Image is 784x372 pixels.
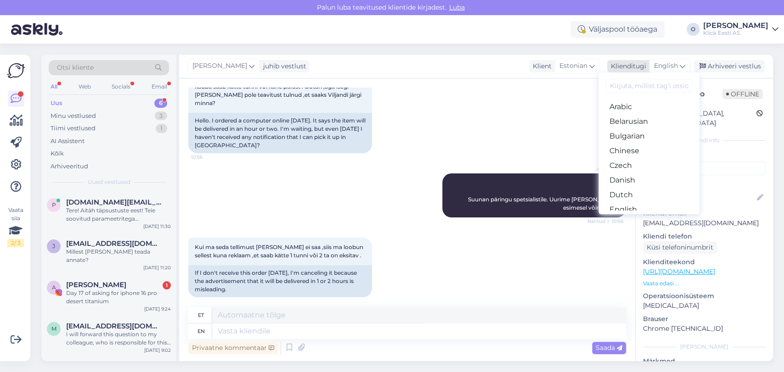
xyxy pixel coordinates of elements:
[570,21,665,38] div: Väljaspool tööaega
[191,154,226,161] span: 10:56
[643,209,766,218] p: Kliendi email
[52,201,56,208] span: p
[163,281,171,289] div: 1
[7,239,24,247] div: 2 / 3
[188,265,372,297] div: If I don't receive this order [DATE], I'm canceling it because the advertisement that it will be ...
[643,314,766,324] p: Brauser
[643,279,766,288] p: Vaata edasi ...
[57,63,94,72] span: Otsi kliente
[703,29,768,37] div: Klick Eesti AS
[88,178,130,186] span: Uued vestlused
[51,111,96,121] div: Minu vestlused
[144,305,171,312] div: [DATE] 9:24
[66,248,171,264] div: Millest [PERSON_NAME] teada annate?
[66,330,171,347] div: I will forward this question to my colleague, who is responsible for this. The reply will be here...
[643,136,766,144] div: Kliendi info
[188,113,372,153] div: Hello. I ordered a computer online [DATE]. It says the item will be delivered in an hour or two. ...
[643,193,755,203] input: Lisa nimi
[188,342,278,354] div: Privaatne kommentaar
[646,109,756,128] div: [GEOGRAPHIC_DATA], [GEOGRAPHIC_DATA]
[77,81,93,93] div: Web
[587,218,623,225] span: Nähtud ✓ 10:56
[687,23,699,36] div: O
[596,344,622,352] span: Saada
[559,61,587,71] span: Estonian
[66,281,126,289] span: Aleksander Albei
[643,356,766,366] p: Märkmed
[643,301,766,311] p: [MEDICAL_DATA]
[643,232,766,241] p: Kliendi telefon
[703,22,768,29] div: [PERSON_NAME]
[722,89,763,99] span: Offline
[7,206,24,247] div: Vaata siia
[259,61,306,71] div: juhib vestlust
[51,149,64,158] div: Kõik
[598,173,699,188] a: Danish
[51,162,88,171] div: Arhiveeritud
[643,324,766,333] p: Chrome [TECHNICAL_ID]
[195,244,365,259] span: Kui ma seda tellimust [PERSON_NAME] ei saa ,siis ma loobun sellest kuna reklaam ,et saab kätte 1 ...
[446,3,468,11] span: Luba
[694,60,765,72] div: Arhiveeri vestlus
[191,298,226,305] span: 11:29
[598,114,699,129] a: Belarusian
[197,323,205,339] div: en
[598,158,699,173] a: Czech
[643,291,766,301] p: Operatsioonisüsteem
[589,166,623,173] span: AI Assistent
[155,111,167,121] div: 3
[606,79,692,93] input: Kirjuta, millist tag'i otsid
[654,61,678,71] span: English
[51,137,85,146] div: AI Assistent
[51,99,62,108] div: Uus
[598,129,699,144] a: Bulgarian
[66,239,162,248] span: janek.saarepuu@mail.ee
[643,343,766,351] div: [PERSON_NAME]
[66,198,162,206] span: pakkumised.ee@gmail.com
[52,243,55,250] span: j
[66,289,171,305] div: Day 17 of asking for iphone 16 pro desert titanium
[7,62,25,79] img: Askly Logo
[529,61,552,71] div: Klient
[52,284,56,291] span: A
[66,206,171,223] div: Tere! Aitäh täpsustuste eest! Teie soovitud parameetritega mürasummutavate kõrvaklappide soovitus...
[643,257,766,267] p: Klienditeekond
[51,124,96,133] div: Tiimi vestlused
[150,81,169,93] div: Email
[143,264,171,271] div: [DATE] 11:20
[598,202,699,217] a: English
[144,347,171,354] div: [DATE] 9:02
[110,81,132,93] div: Socials
[703,22,778,37] a: [PERSON_NAME]Klick Eesti AS
[643,218,766,228] p: [EMAIL_ADDRESS][DOMAIN_NAME]
[643,179,766,189] p: Kliendi nimi
[192,61,247,71] span: [PERSON_NAME]
[198,307,204,323] div: et
[154,99,167,108] div: 6
[598,144,699,158] a: Chinese
[49,81,59,93] div: All
[598,188,699,202] a: Dutch
[643,150,766,160] p: Kliendi tag'id
[143,223,171,230] div: [DATE] 11:30
[607,61,646,71] div: Klienditugi
[643,241,717,254] div: Küsi telefoninumbrit
[598,100,699,114] a: Arabic
[66,322,162,330] span: maarja.pollu@gmail.com
[643,161,766,175] input: Lisa tag
[156,124,167,133] div: 1
[643,267,715,276] a: [URL][DOMAIN_NAME]
[51,325,56,332] span: m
